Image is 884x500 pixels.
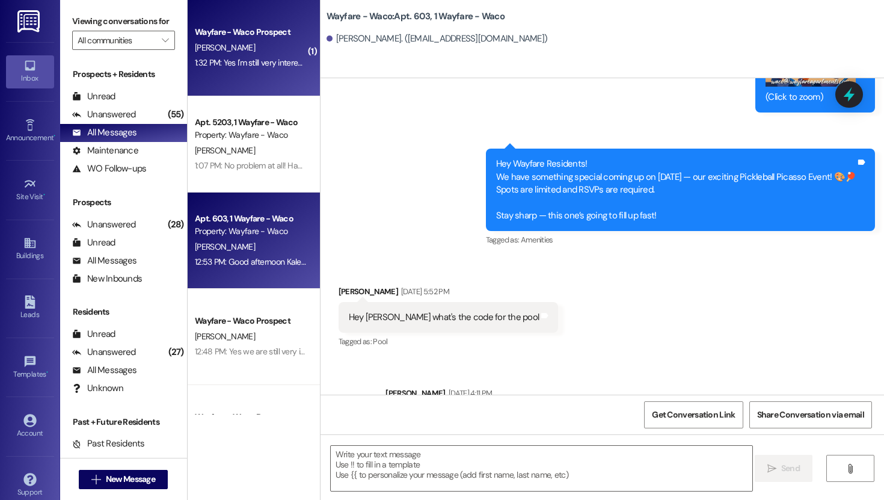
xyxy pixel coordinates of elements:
[766,91,856,103] div: (Click to zoom)
[72,273,142,285] div: New Inbounds
[165,105,187,124] div: (55)
[162,35,168,45] i: 
[6,410,54,443] a: Account
[79,470,168,489] button: New Message
[91,475,100,484] i: 
[398,285,449,298] div: [DATE] 5:52 PM
[54,132,55,140] span: •
[327,32,548,45] div: [PERSON_NAME]. ([EMAIL_ADDRESS][DOMAIN_NAME])
[327,10,505,23] b: Wayfare - Waco: Apt. 603, 1 Wayfare - Waco
[195,212,306,225] div: Apt. 603, 1 Wayfare - Waco
[6,351,54,384] a: Templates •
[72,437,145,450] div: Past Residents
[72,218,136,231] div: Unanswered
[6,233,54,265] a: Buildings
[195,331,255,342] span: [PERSON_NAME]
[46,368,48,377] span: •
[195,160,349,171] div: 1:07 PM: No problem at all! Have a good one!
[72,382,123,395] div: Unknown
[43,191,45,199] span: •
[339,285,559,302] div: [PERSON_NAME]
[195,225,306,238] div: Property: Wayfare - Waco
[195,26,306,39] div: Wayfare - Waco Prospect
[72,126,137,139] div: All Messages
[72,90,115,103] div: Unread
[106,473,155,486] span: New Message
[652,409,735,421] span: Get Conversation Link
[72,255,137,267] div: All Messages
[78,31,156,50] input: All communities
[6,55,54,88] a: Inbox
[644,401,743,428] button: Get Conversation Link
[446,387,493,400] div: [DATE] 4:11 PM
[17,10,42,32] img: ResiDesk Logo
[767,464,776,474] i: 
[373,336,387,347] span: Pool
[60,416,187,428] div: Past + Future Residents
[195,42,255,53] span: [PERSON_NAME]
[195,346,692,357] div: 12:48 PM: Yes we are still very interested. We put our house on the market. No lockers yet. We ju...
[195,256,680,267] div: 12:53 PM: Good afternoon Kaleb, I wanted to check and see if you had a time frame scheduled to ma...
[349,311,539,324] div: Hey [PERSON_NAME] what's the code for the pool
[72,108,136,121] div: Unanswered
[72,162,146,175] div: WO Follow-ups
[72,12,175,31] label: Viewing conversations for
[6,292,54,324] a: Leads
[60,306,187,318] div: Residents
[72,364,137,377] div: All Messages
[195,129,306,141] div: Property: Wayfare - Waco
[195,145,255,156] span: [PERSON_NAME]
[195,315,306,327] div: Wayfare - Waco Prospect
[749,401,872,428] button: Share Conversation via email
[195,57,713,68] div: 1:32 PM: Yes I'm still very interest. I'm just waiting on some information about my husband job a...
[6,174,54,206] a: Site Visit •
[72,346,136,359] div: Unanswered
[60,196,187,209] div: Prospects
[781,462,800,475] span: Send
[165,343,187,362] div: (27)
[72,328,115,341] div: Unread
[72,144,138,157] div: Maintenance
[195,116,306,129] div: Apt. 5203, 1 Wayfare - Waco
[195,241,255,252] span: [PERSON_NAME]
[195,411,306,424] div: Wayfare - Waco Prospect
[521,235,553,245] span: Amenities
[60,68,187,81] div: Prospects + Residents
[757,409,864,421] span: Share Conversation via email
[755,455,813,482] button: Send
[165,215,187,234] div: (28)
[496,158,856,222] div: Hey Wayfare Residents! We have something special coming up on [DATE] — our exciting Pickleball Pi...
[385,387,875,404] div: [PERSON_NAME]
[72,236,115,249] div: Unread
[846,464,855,474] i: 
[72,455,153,468] div: Future Residents
[339,333,559,350] div: Tagged as:
[486,231,875,248] div: Tagged as:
